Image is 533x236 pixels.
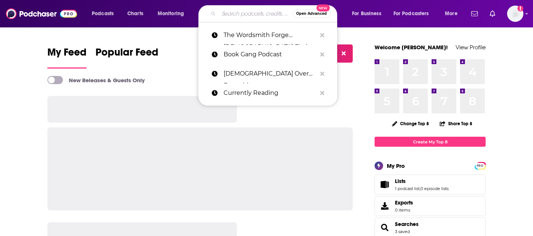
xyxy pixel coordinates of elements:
div: My Pro [387,162,405,169]
button: open menu [152,8,194,20]
p: The Wordsmith Forge Christian Fiction Podcast [224,26,316,45]
span: Charts [127,9,143,19]
a: Book Gang Podcast [198,45,337,64]
p: Book Gang Podcast [224,45,316,64]
button: open menu [347,8,390,20]
a: Searches [395,221,419,227]
img: User Profile [507,6,523,22]
a: Searches [377,222,392,233]
a: Popular Feed [95,46,158,69]
span: Logged in as mkercher [507,6,523,22]
button: Share Top 8 [439,116,473,131]
span: Lists [395,178,406,185]
p: Jesus Over Everything [224,64,316,83]
a: Show notifications dropdown [487,7,498,20]
button: Open AdvancedNew [293,9,330,18]
a: New Releases & Guests Only [47,76,145,84]
a: Lists [395,178,449,185]
a: 0 episode lists [420,186,449,191]
span: New [316,4,330,11]
a: Exports [375,196,486,216]
a: 1 podcast list [395,186,420,191]
button: open menu [87,8,123,20]
span: Podcasts [92,9,114,19]
span: More [445,9,457,19]
span: Exports [395,199,413,206]
a: [DEMOGRAPHIC_DATA] Over Everything [198,64,337,83]
a: Lists [377,179,392,190]
p: Currently Reading [224,83,316,103]
span: My Feed [47,46,87,63]
span: For Podcasters [393,9,429,19]
a: Create My Top 8 [375,137,486,147]
div: Search podcasts, credits, & more... [205,5,344,22]
span: For Business [352,9,381,19]
button: Change Top 8 [388,119,433,128]
span: Monitoring [158,9,184,19]
a: 3 saved [395,229,410,234]
input: Search podcasts, credits, & more... [219,8,293,20]
span: Open Advanced [296,12,327,16]
span: Exports [377,201,392,211]
span: Lists [375,174,486,195]
span: Popular Feed [95,46,158,63]
a: Charts [123,8,148,20]
button: open menu [440,8,467,20]
a: Show notifications dropdown [468,7,481,20]
a: Currently Reading [198,83,337,103]
svg: Add a profile image [517,6,523,11]
span: 0 items [395,207,413,213]
a: Welcome [PERSON_NAME]! [375,44,448,51]
button: Show profile menu [507,6,523,22]
a: PRO [476,163,485,168]
a: My Feed [47,46,87,69]
img: Podchaser - Follow, Share and Rate Podcasts [6,7,77,21]
a: The Wordsmith Forge [DEMOGRAPHIC_DATA] Fiction Podcast [198,26,337,45]
a: View Profile [456,44,486,51]
button: open menu [389,8,440,20]
span: PRO [476,163,485,169]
